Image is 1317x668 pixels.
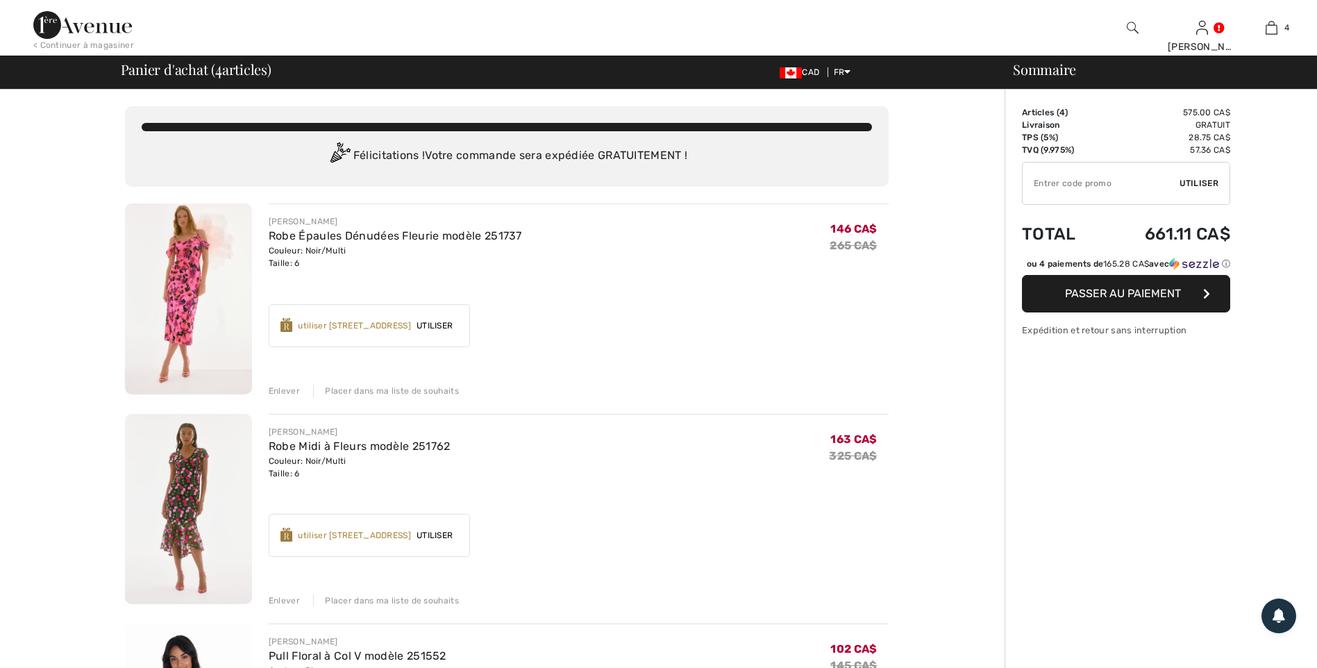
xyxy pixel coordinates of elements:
[780,67,825,77] span: CAD
[1022,258,1230,275] div: ou 4 paiements de165.28 CA$avecSezzle Cliquez pour en savoir plus sur Sezzle
[269,649,446,662] a: Pull Floral à Col V modèle 251552
[313,594,459,607] div: Placer dans ma liste de souhaits
[298,529,411,542] div: utiliser [STREET_ADDRESS]
[1102,106,1230,119] td: 575.00 CA$
[313,385,459,397] div: Placer dans ma liste de souhaits
[33,11,132,39] img: 1ère Avenue
[1022,275,1230,312] button: Passer au paiement
[269,426,451,438] div: [PERSON_NAME]
[1022,324,1230,337] div: Expédition et retour sans interruption
[215,59,222,77] span: 4
[33,39,134,51] div: < Continuer à magasiner
[1022,119,1102,131] td: Livraison
[125,414,252,605] img: Robe Midi à Fleurs modèle 251762
[830,433,877,446] span: 163 CA$
[1196,19,1208,36] img: Mes infos
[780,67,802,78] img: Canadian Dollar
[830,642,877,656] span: 102 CA$
[1023,162,1180,204] input: Code promo
[830,222,877,235] span: 146 CA$
[996,62,1309,76] div: Sommaire
[1102,144,1230,156] td: 57.36 CA$
[1102,210,1230,258] td: 661.11 CA$
[1180,177,1218,190] span: Utiliser
[326,142,353,170] img: Congratulation2.svg
[829,449,877,462] s: 325 CA$
[125,203,252,394] img: Robe Épaules Dénudées Fleurie modèle 251737
[1169,258,1219,270] img: Sezzle
[1022,106,1102,119] td: Articles ( )
[1103,259,1149,269] span: 165.28 CA$
[269,440,451,453] a: Robe Midi à Fleurs modèle 251762
[1196,21,1208,34] a: Se connecter
[1266,19,1277,36] img: Mon panier
[269,594,300,607] div: Enlever
[1022,210,1102,258] td: Total
[834,67,851,77] span: FR
[1065,287,1181,300] span: Passer au paiement
[1027,258,1230,270] div: ou 4 paiements de avec
[1168,40,1236,54] div: [PERSON_NAME]
[269,215,522,228] div: [PERSON_NAME]
[1022,131,1102,144] td: TPS (5%)
[269,229,522,242] a: Robe Épaules Dénudées Fleurie modèle 251737
[298,319,411,332] div: utiliser [STREET_ADDRESS]
[269,385,300,397] div: Enlever
[411,529,458,542] span: Utiliser
[1102,119,1230,131] td: Gratuit
[1237,19,1305,36] a: 4
[269,635,446,648] div: [PERSON_NAME]
[280,318,293,332] img: Reward-Logo.svg
[142,142,872,170] div: Félicitations ! Votre commande sera expédiée GRATUITEMENT !
[830,239,877,252] s: 265 CA$
[1284,22,1289,34] span: 4
[1022,144,1102,156] td: TVQ (9.975%)
[269,455,451,480] div: Couleur: Noir/Multi Taille: 6
[269,244,522,269] div: Couleur: Noir/Multi Taille: 6
[121,62,271,76] span: Panier d'achat ( articles)
[1059,108,1065,117] span: 4
[280,528,293,542] img: Reward-Logo.svg
[1127,19,1139,36] img: recherche
[1102,131,1230,144] td: 28.75 CA$
[411,319,458,332] span: Utiliser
